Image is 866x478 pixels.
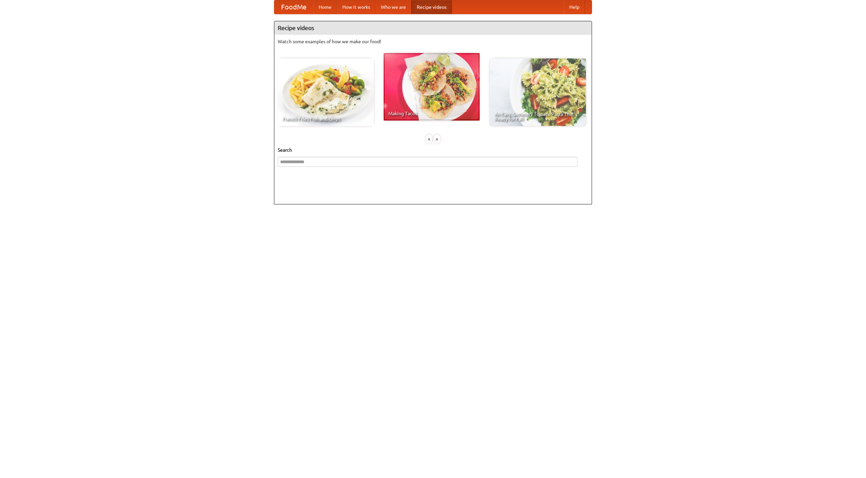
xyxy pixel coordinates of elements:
[278,38,588,45] p: Watch some examples of how we make our food!
[313,0,337,14] a: Home
[411,0,452,14] a: Recipe videos
[278,58,374,126] a: French Fries Fish and Chips
[564,0,585,14] a: Help
[282,117,369,121] span: French Fries Fish and Chips
[490,58,586,126] a: An Easy, Summery Tomato Pasta That's Ready for Fall
[375,0,411,14] a: Who we are
[388,111,475,116] span: Making Tacos
[426,135,432,143] div: «
[384,53,480,121] a: Making Tacos
[337,0,375,14] a: How it works
[495,112,581,121] span: An Easy, Summery Tomato Pasta That's Ready for Fall
[274,0,313,14] a: FoodMe
[274,21,592,35] h4: Recipe videos
[278,147,588,153] h5: Search
[434,135,440,143] div: »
